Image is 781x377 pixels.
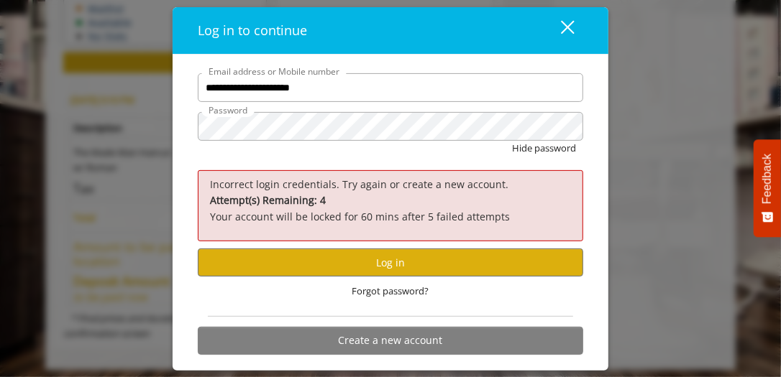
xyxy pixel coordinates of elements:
input: Password [198,112,583,141]
b: Attempt(s) Remaining: 4 [210,193,326,207]
span: Forgot password? [352,284,429,299]
input: Email address or Mobile number [198,73,583,102]
span: Log in to continue [198,22,307,39]
label: Email address or Mobile number [201,65,347,78]
button: Hide password [512,141,576,156]
button: close dialog [534,16,583,45]
button: Log in [198,248,583,276]
p: Your account will be locked for 60 mins after 5 failed attempts [210,192,571,225]
span: Feedback [761,154,774,204]
label: Password [201,103,255,117]
div: close dialog [544,19,573,41]
button: Create a new account [198,327,583,355]
span: Incorrect login credentials. Try again or create a new account. [210,177,508,191]
button: Feedback - Show survey [754,139,781,237]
